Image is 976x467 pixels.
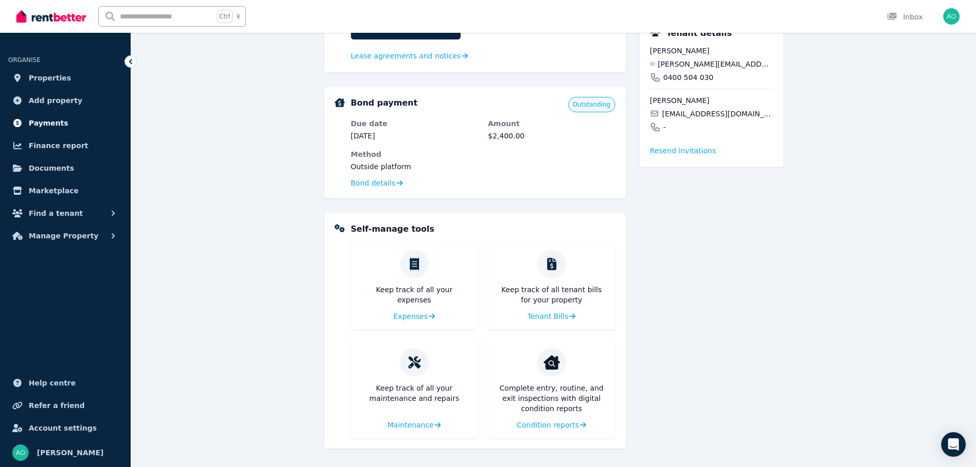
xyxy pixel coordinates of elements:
span: Outstanding [573,100,611,109]
span: [PERSON_NAME] [650,95,773,106]
p: Keep track of all tenant bills for your property [496,285,607,305]
button: Resend invitations [650,146,716,156]
dd: $2,400.00 [488,131,615,141]
dt: Method [351,149,478,159]
p: Complete entry, routine, and exit inspections with digital condition reports [496,383,607,414]
span: Condition reports [517,420,579,430]
span: Lease agreements and notices [351,51,461,61]
span: Help centre [29,377,76,389]
span: Maintenance [387,420,433,430]
span: Tenant Bills [528,311,569,321]
span: [PERSON_NAME][EMAIL_ADDRESS][PERSON_NAME][DOMAIN_NAME] [658,59,773,69]
h5: Tenant details [667,27,732,39]
dd: [DATE] [351,131,478,141]
dt: Due date [351,118,478,129]
dd: Outside platform [351,161,478,172]
a: Finance report [8,135,122,156]
a: Marketplace [8,180,122,201]
span: ORGANISE [8,56,40,64]
p: Keep track of all your maintenance and repairs [359,383,470,403]
span: Refer a friend [29,399,85,412]
a: Refer a friend [8,395,122,416]
a: Help centre [8,373,122,393]
span: [PERSON_NAME] [37,446,103,459]
span: k [237,12,240,21]
img: Condition reports [544,354,560,371]
img: Bond Details [335,98,345,107]
span: Marketplace [29,185,78,197]
a: Bond details [351,178,403,188]
a: Lease agreements and notices [351,51,468,61]
span: - [663,122,666,132]
span: Payments [29,117,68,129]
a: Tenant Bills [528,311,576,321]
a: Add property [8,90,122,111]
span: Properties [29,72,71,84]
img: Adrian OLeary [12,444,29,461]
span: Bond details [351,178,396,188]
span: Finance report [29,139,88,152]
img: RentBetter [16,9,86,24]
span: [PERSON_NAME] [650,46,773,56]
p: Keep track of all your expenses [359,285,470,305]
span: [EMAIL_ADDRESS][DOMAIN_NAME] [662,109,773,119]
h5: Bond payment [351,97,418,109]
span: Documents [29,162,74,174]
span: Find a tenant [29,207,83,219]
button: Find a tenant [8,203,122,224]
a: Maintenance [387,420,441,430]
h5: Self-manage tools [351,223,434,235]
a: Documents [8,158,122,178]
a: Properties [8,68,122,88]
dt: Amount [488,118,615,129]
button: Manage Property [8,226,122,246]
span: Manage Property [29,230,98,242]
span: Resend invitation s [650,146,716,156]
span: Expenses [393,311,428,321]
img: Adrian OLeary [943,8,960,25]
a: Account settings [8,418,122,438]
span: Add property [29,94,82,107]
a: Expenses [393,311,435,321]
span: Ctrl [217,10,233,23]
a: Condition reports [517,420,587,430]
span: Account settings [29,422,97,434]
a: Payments [8,113,122,133]
div: Inbox [887,12,923,22]
span: 0400 504 030 [663,72,714,83]
div: Open Intercom Messenger [941,432,966,457]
